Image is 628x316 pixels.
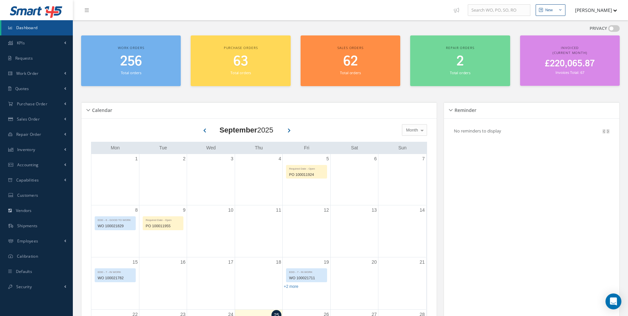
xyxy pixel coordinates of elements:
td: September 4, 2025 [235,154,282,205]
a: September 8, 2025 [134,205,139,215]
a: September 5, 2025 [325,154,330,164]
label: PRIVACY [590,25,607,32]
span: Purchase orders [224,45,258,50]
td: September 1, 2025 [91,154,139,205]
a: Repair orders 2 Total orders [410,35,510,86]
td: September 13, 2025 [330,205,378,257]
span: Calibration [17,253,38,259]
a: September 18, 2025 [275,257,283,267]
a: Monday [109,144,121,152]
span: 62 [343,52,358,71]
div: WO 100021829 [95,222,135,230]
td: September 19, 2025 [283,257,330,310]
div: PO 100011955 [143,222,183,230]
a: Show 2 more events [284,284,298,289]
a: September 3, 2025 [229,154,235,164]
button: New [536,4,565,16]
td: September 18, 2025 [235,257,282,310]
td: September 8, 2025 [91,205,139,257]
a: Sunday [397,144,408,152]
span: Capabilities [16,177,39,183]
h5: Calendar [90,105,112,113]
td: September 7, 2025 [378,154,426,205]
td: September 6, 2025 [330,154,378,205]
a: September 14, 2025 [418,205,426,215]
small: Total orders [121,70,141,75]
td: September 3, 2025 [187,154,235,205]
div: PO 100011924 [286,171,326,179]
span: Repair orders [446,45,474,50]
span: Work Order [16,71,39,76]
span: 256 [120,52,142,71]
a: September 16, 2025 [179,257,187,267]
a: September 10, 2025 [227,205,235,215]
a: Work orders 256 Total orders [81,35,181,86]
div: WO 100021711 [286,274,326,282]
span: Work orders [118,45,144,50]
td: September 16, 2025 [139,257,187,310]
small: Invoices Total: 67 [556,70,584,75]
span: Quotes [15,86,29,91]
div: EDD - 6 - GOOD TO WORK [95,217,135,222]
td: September 17, 2025 [187,257,235,310]
a: September 12, 2025 [322,205,330,215]
a: Thursday [254,144,264,152]
td: September 15, 2025 [91,257,139,310]
span: Employees [17,238,38,244]
a: Wednesday [205,144,217,152]
span: Dashboard [16,25,38,30]
td: September 10, 2025 [187,205,235,257]
span: Sales orders [337,45,363,50]
small: Total orders [230,70,251,75]
a: Purchase orders 63 Total orders [191,35,290,86]
span: Defaults [16,269,32,274]
a: September 20, 2025 [370,257,378,267]
span: 63 [233,52,248,71]
td: September 21, 2025 [378,257,426,310]
small: Total orders [340,70,361,75]
a: September 7, 2025 [421,154,426,164]
span: Month [405,127,418,133]
a: Friday [303,144,311,152]
span: Requests [15,55,33,61]
b: September [219,126,257,134]
span: 2 [457,52,464,71]
a: September 13, 2025 [370,205,378,215]
a: September 17, 2025 [227,257,235,267]
td: September 5, 2025 [283,154,330,205]
input: Search WO, PO, SO, RO [468,4,530,16]
small: Total orders [450,70,470,75]
td: September 12, 2025 [283,205,330,257]
button: [PERSON_NAME] [569,4,617,17]
div: EDD - 7 - IN WORK [286,269,326,274]
td: September 9, 2025 [139,205,187,257]
span: Accounting [17,162,39,168]
span: Customers [17,192,38,198]
span: Sales Order [17,116,40,122]
span: £220,065.87 [545,57,595,70]
div: 2025 [219,125,273,135]
td: September 20, 2025 [330,257,378,310]
a: September 4, 2025 [277,154,282,164]
a: Invoiced (Current Month) £220,065.87 Invoices Total: 67 [520,35,620,86]
span: (Current Month) [553,50,587,55]
a: Tuesday [158,144,169,152]
div: Required Date - Open [143,217,183,222]
a: September 21, 2025 [418,257,426,267]
h5: Reminder [453,105,476,113]
a: September 6, 2025 [373,154,378,164]
div: New [545,7,553,13]
div: Open Intercom Messenger [605,293,621,309]
p: No reminders to display [454,128,501,134]
a: September 15, 2025 [131,257,139,267]
span: Inventory [17,147,35,152]
a: Sales orders 62 Total orders [301,35,400,86]
a: September 2, 2025 [182,154,187,164]
a: September 19, 2025 [322,257,330,267]
span: Shipments [17,223,38,229]
span: Vendors [16,208,32,213]
div: WO 100021782 [95,274,135,282]
td: September 14, 2025 [378,205,426,257]
a: September 1, 2025 [134,154,139,164]
a: September 11, 2025 [275,205,283,215]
